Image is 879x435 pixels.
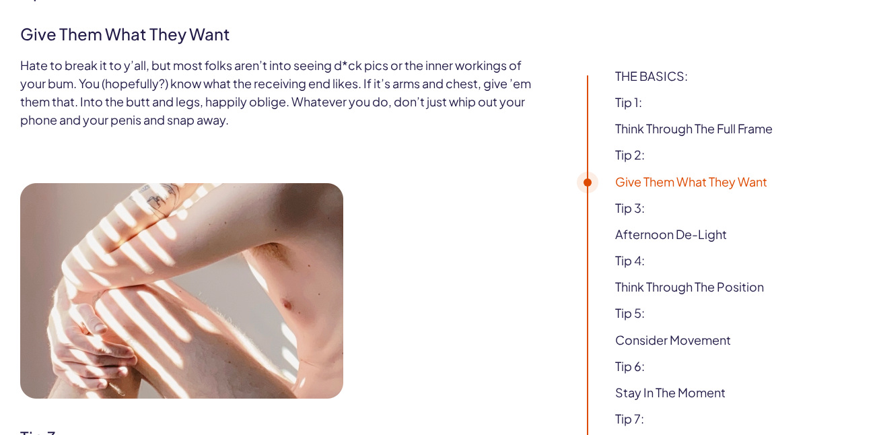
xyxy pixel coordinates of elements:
a: tip 7: [615,411,644,426]
h2: give them what they want [20,13,536,46]
a: think through the full frame [615,121,773,136]
a: tip 4: [615,253,645,268]
a: tip 6: [615,358,645,374]
a: consider movement [615,332,731,347]
img: nude pic of man [20,183,343,399]
p: Hate to break it to y’all, but most folks aren’t into seeing d*ck pics or the inner workings of y... [20,56,536,129]
a: THE BASICS: [615,68,688,83]
a: tip 3: [615,200,645,215]
a: give them what they want [615,174,767,189]
a: stay in the moment [615,384,726,400]
a: tip 1: [615,94,642,110]
a: tip 2: [615,147,645,163]
a: tip 5: [615,306,645,321]
a: afternoon de-light [615,226,727,242]
a: think through the position [615,279,764,295]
